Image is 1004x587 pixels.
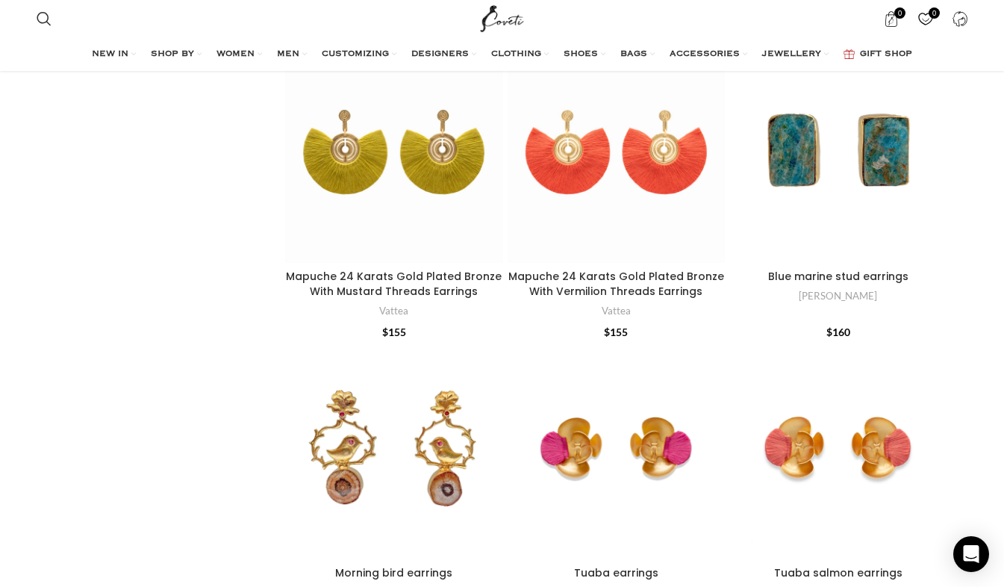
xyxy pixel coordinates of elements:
[92,40,136,69] a: NEW IN
[670,40,747,69] a: ACCESSORIES
[604,326,628,338] bdi: 155
[382,326,406,338] bdi: 155
[602,304,631,318] a: Vattea
[799,289,877,303] a: [PERSON_NAME]
[762,40,829,69] a: JEWELLERY
[564,49,598,60] span: SHOES
[620,49,647,60] span: BAGS
[29,40,976,69] div: Main navigation
[491,49,541,60] span: CLOTHING
[844,49,855,59] img: GiftBag
[762,49,821,60] span: JEWELLERY
[768,269,908,284] a: Blue marine stud earrings
[953,536,989,572] div: Open Intercom Messenger
[92,49,128,60] span: NEW IN
[508,342,726,560] a: Tuaba earrings
[826,326,850,338] bdi: 160
[477,11,527,24] a: Site logo
[151,49,194,60] span: SHOP BY
[910,4,941,34] div: My Wishlist
[411,49,469,60] span: DESIGNERS
[382,326,388,338] span: $
[876,4,906,34] a: 0
[620,40,655,69] a: BAGS
[216,49,255,60] span: WOMEN
[826,326,832,338] span: $
[411,40,476,69] a: DESIGNERS
[286,269,502,299] a: Mapuche 24 Karats Gold Plated Bronze With Mustard Threads Earrings
[894,7,905,19] span: 0
[322,49,389,60] span: CUSTOMIZING
[860,49,912,60] span: GIFT SHOP
[322,40,396,69] a: CUSTOMIZING
[216,40,262,69] a: WOMEN
[508,269,724,299] a: Mapuche 24 Karats Gold Plated Bronze With Vermilion Threads Earrings
[277,49,299,60] span: MEN
[277,40,307,69] a: MEN
[285,46,503,264] img: Mapuche 24 Karats Gold Plated Bronze With Mustard Threads Earrings Accessories best seller Coveti
[491,40,549,69] a: CLOTHING
[508,46,726,264] a: Mapuche 24 Karats Gold Plated Bronze With Vermilion Threads Earrings
[844,40,912,69] a: GIFT SHOP
[564,40,605,69] a: SHOES
[285,342,503,560] a: Morning bird earrings
[774,565,902,580] a: Tuaba salmon earrings
[729,342,947,560] a: Tuaba salmon earrings
[910,4,941,34] a: 0
[379,304,408,318] a: Vattea
[151,40,202,69] a: SHOP BY
[604,326,610,338] span: $
[285,46,503,264] a: Mapuche 24 Karats Gold Plated Bronze With Mustard Threads Earrings
[29,4,59,34] a: Search
[574,565,658,580] a: Tuaba earrings
[729,46,947,264] a: Blue marine stud earrings
[929,7,940,19] span: 0
[335,565,452,580] a: Morning bird earrings
[670,49,740,60] span: ACCESSORIES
